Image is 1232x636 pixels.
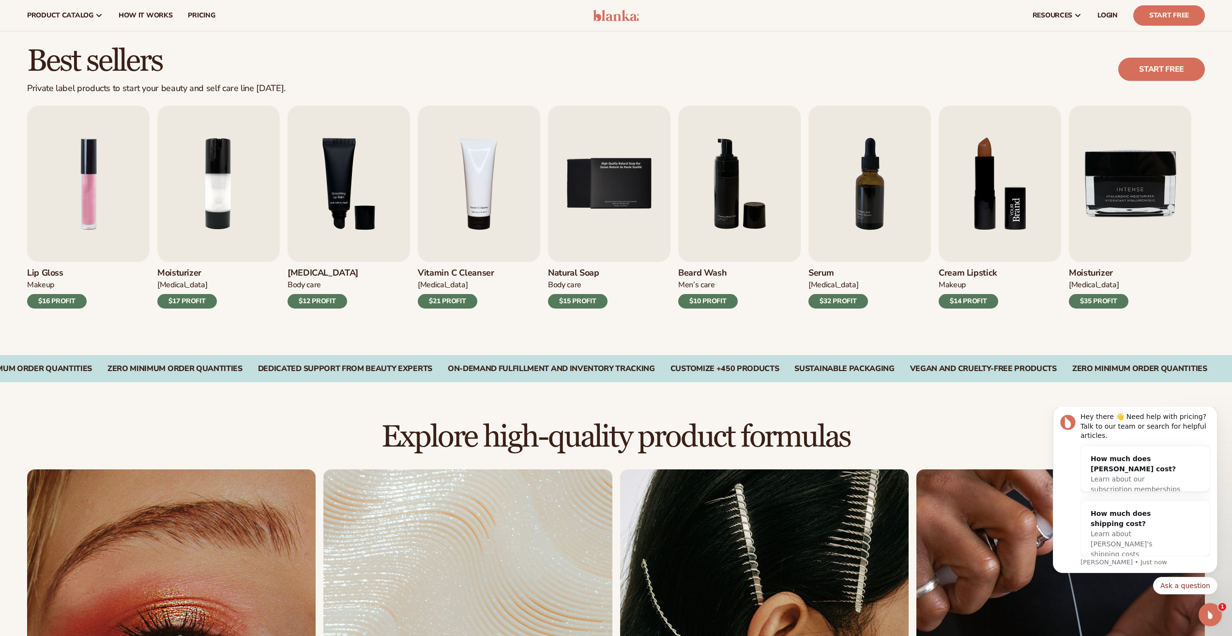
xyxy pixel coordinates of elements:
[119,12,173,19] span: How It Works
[42,5,172,34] div: Hey there 👋 Need help with pricing? Talk to our team or search for helpful articles.
[448,364,655,373] div: On-Demand Fulfillment and Inventory Tracking
[794,364,894,373] div: SUSTAINABLE PACKAGING
[288,268,358,279] h3: [MEDICAL_DATA]
[43,94,152,160] div: How much does shipping cost?Learn about [PERSON_NAME]'s shipping costs
[27,12,93,19] span: product catalog
[548,106,670,309] a: 5 / 9
[27,83,286,94] div: Private label products to start your beauty and self care line [DATE].
[157,106,280,309] a: 2 / 9
[1072,364,1207,373] div: ZERO MINIMUM ORDER QUANTITIES
[678,280,738,290] div: Men’s Care
[27,106,150,309] a: 1 / 9
[808,280,868,290] div: [MEDICAL_DATA]
[157,280,217,290] div: [MEDICAL_DATA]
[1069,280,1128,290] div: [MEDICAL_DATA]
[678,294,738,309] div: $10 PROFIT
[548,294,608,309] div: $15 PROFIT
[939,294,998,309] div: $14 PROFIT
[939,280,998,290] div: Makeup
[418,294,477,309] div: $21 PROFIT
[115,170,179,187] button: Quick reply: Ask a question
[157,294,217,309] div: $17 PROFIT
[939,106,1061,309] a: 8 / 9
[1097,12,1118,19] span: LOGIN
[43,39,152,95] div: How much does [PERSON_NAME] cost?Learn about our subscription memberships
[548,268,608,279] h3: Natural Soap
[1033,12,1072,19] span: resources
[1038,407,1232,600] iframe: Intercom notifications message
[27,294,87,309] div: $16 PROFIT
[1218,603,1226,611] span: 1
[27,421,1205,453] h2: Explore high-quality product formulas
[1133,5,1205,26] a: Start Free
[678,268,738,279] h3: Beard Wash
[418,268,494,279] h3: Vitamin C Cleanser
[52,102,142,122] div: How much does shipping cost?
[27,45,286,78] h2: Best sellers
[939,268,998,279] h3: Cream Lipstick
[22,8,37,23] img: Profile image for Lee
[52,123,114,151] span: Learn about [PERSON_NAME]'s shipping costs
[27,280,87,290] div: Makeup
[1199,603,1222,626] iframe: Intercom live chat
[288,294,347,309] div: $12 PROFIT
[52,47,142,67] div: How much does [PERSON_NAME] cost?
[808,294,868,309] div: $32 PROFIT
[42,151,172,160] p: Message from Lee, sent Just now
[42,5,172,150] div: Message content
[418,106,540,309] a: 4 / 9
[548,280,608,290] div: Body Care
[593,10,639,21] img: logo
[1118,58,1205,81] a: Start free
[1069,268,1128,279] h3: Moisturizer
[27,268,87,279] h3: Lip Gloss
[670,364,779,373] div: CUSTOMIZE +450 PRODUCTS
[808,268,868,279] h3: Serum
[939,106,1061,262] img: Shopify Image 12
[288,106,410,309] a: 3 / 9
[808,106,931,309] a: 7 / 9
[157,268,217,279] h3: Moisturizer
[288,280,358,290] div: Body Care
[52,68,142,86] span: Learn about our subscription memberships
[910,364,1057,373] div: VEGAN AND CRUELTY-FREE PRODUCTS
[678,106,801,309] a: 6 / 9
[107,364,243,373] div: Zero Minimum Order QuantitieS
[15,170,179,187] div: Quick reply options
[1069,106,1191,309] a: 9 / 9
[188,12,215,19] span: pricing
[258,364,432,373] div: Dedicated Support From Beauty Experts
[418,280,494,290] div: [MEDICAL_DATA]
[1069,294,1128,309] div: $35 PROFIT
